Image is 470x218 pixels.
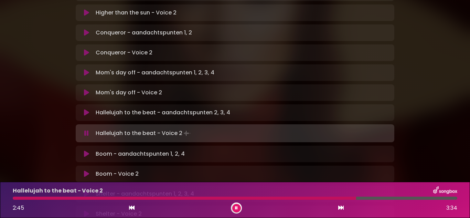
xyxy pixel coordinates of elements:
img: waveform4.gif [182,128,192,138]
p: Hallelujah to the beat - Voice 2 [13,187,103,195]
p: Boom - aandachtspunten 1, 2, 4 [96,150,185,158]
span: 2:45 [13,204,24,212]
p: Hallelujah to the beat - aandachtspunten 2, 3, 4 [96,108,230,117]
p: Boom - Voice 2 [96,170,139,178]
p: Higher than the sun - Voice 2 [96,9,177,17]
span: 3:34 [446,204,457,212]
p: Mom's day off - aandachtspunten 1, 2, 3, 4 [96,69,214,77]
p: Conqueror - Voice 2 [96,49,152,57]
p: Hallelujah to the beat - Voice 2 [96,128,192,138]
img: songbox-logo-white.png [433,186,457,195]
p: Mom's day off - Voice 2 [96,89,162,97]
p: Conqueror - aandachtspunten 1, 2 [96,29,192,37]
